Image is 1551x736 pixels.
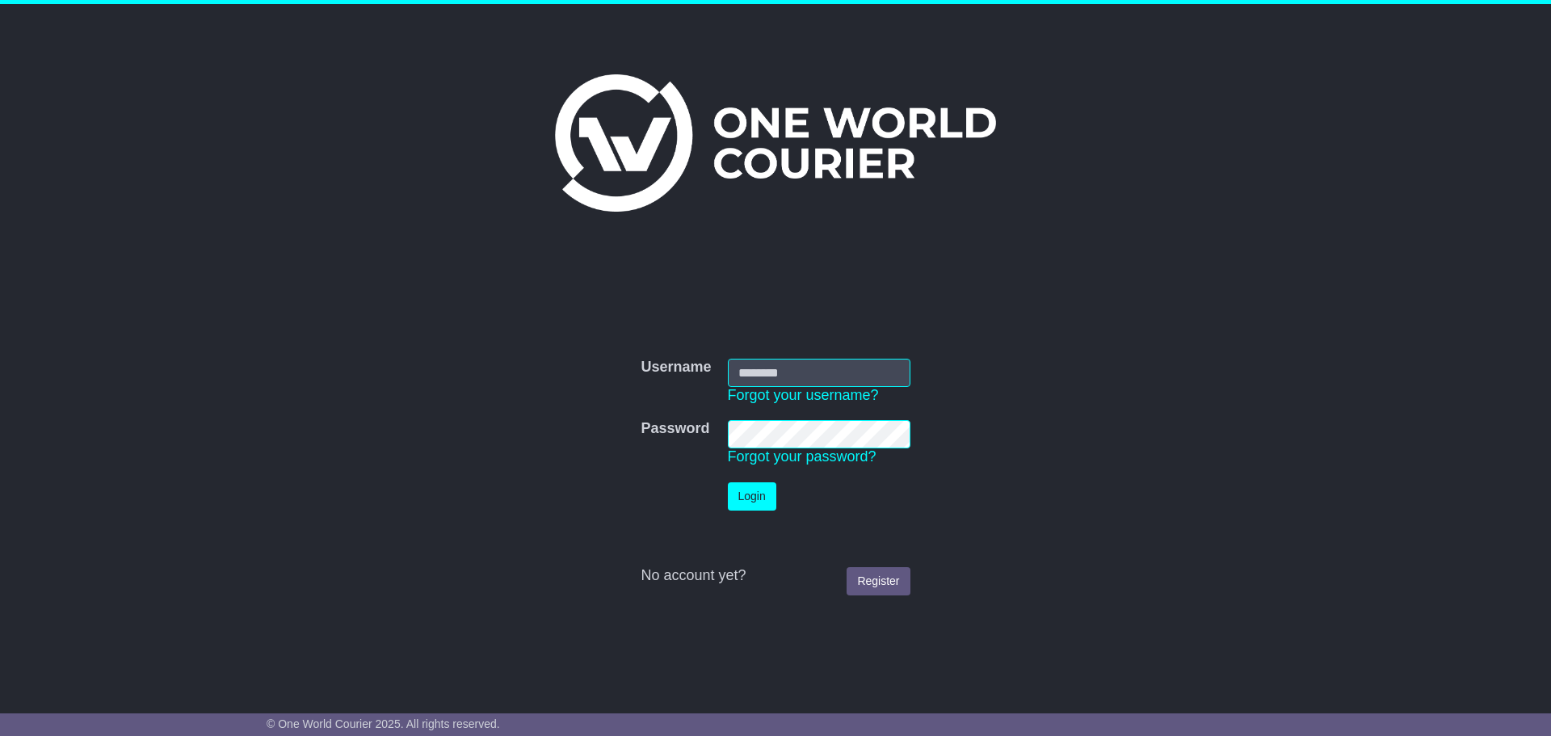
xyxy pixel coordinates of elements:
a: Forgot your password? [728,448,876,465]
span: © One World Courier 2025. All rights reserved. [267,717,500,730]
a: Forgot your username? [728,387,879,403]
a: Register [847,567,910,595]
div: No account yet? [641,567,910,585]
label: Password [641,420,709,438]
button: Login [728,482,776,511]
img: One World [555,74,996,212]
label: Username [641,359,711,376]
